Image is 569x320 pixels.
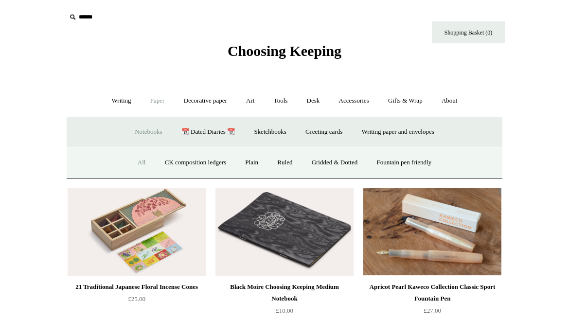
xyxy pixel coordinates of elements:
a: Accessories [330,88,378,114]
a: Greeting cards [297,119,351,145]
a: All [129,150,155,176]
a: Decorative paper [175,88,236,114]
a: Fountain pen friendly [368,150,441,176]
div: 21 Traditional Japanese Floral Incense Cones [70,281,203,293]
a: About [433,88,466,114]
a: Art [237,88,263,114]
img: Apricot Pearl Kaweco Collection Classic Sport Fountain Pen [363,188,501,276]
a: Sketchbooks [245,119,295,145]
img: Black Moire Choosing Keeping Medium Notebook [215,188,354,276]
a: Writing paper and envelopes [353,119,443,145]
span: £25.00 [128,295,145,302]
a: Ruled [268,150,301,176]
a: CK composition ledgers [156,150,235,176]
a: Gridded & Dotted [303,150,367,176]
a: Shopping Basket (0) [432,21,505,43]
a: Black Moire Choosing Keeping Medium Notebook Black Moire Choosing Keeping Medium Notebook [215,188,354,276]
a: Writing [103,88,140,114]
a: Gifts & Wrap [379,88,431,114]
a: 📆 Dated Diaries 📆 [173,119,244,145]
a: 21 Traditional Japanese Floral Incense Cones 21 Traditional Japanese Floral Incense Cones [68,188,206,276]
div: Apricot Pearl Kaweco Collection Classic Sport Fountain Pen [366,281,499,304]
a: Paper [142,88,174,114]
a: Apricot Pearl Kaweco Collection Classic Sport Fountain Pen Apricot Pearl Kaweco Collection Classi... [363,188,501,276]
a: Choosing Keeping [228,51,341,57]
a: Desk [298,88,329,114]
a: Notebooks [126,119,171,145]
div: Black Moire Choosing Keeping Medium Notebook [218,281,351,304]
a: Tools [265,88,297,114]
span: £27.00 [424,307,441,314]
span: £10.00 [276,307,293,314]
span: Choosing Keeping [228,43,341,59]
img: 21 Traditional Japanese Floral Incense Cones [68,188,206,276]
a: Plain [236,150,267,176]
